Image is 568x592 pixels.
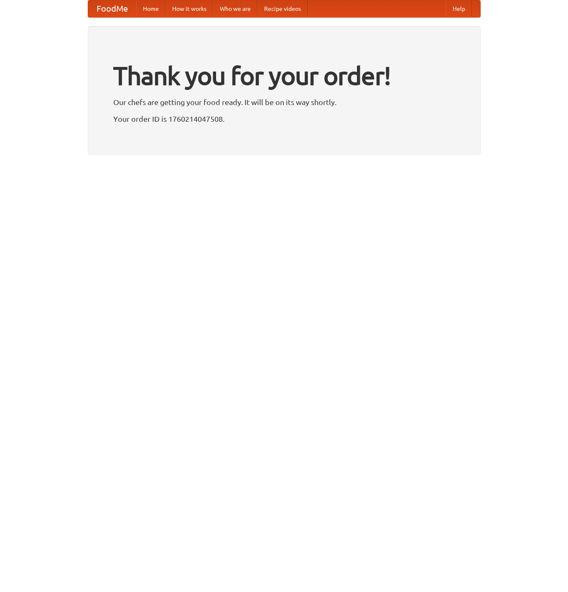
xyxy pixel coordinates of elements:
a: Home [136,0,166,17]
a: Who we are [213,0,257,17]
h1: Thank you for your order! [113,56,455,96]
p: Our chefs are getting your food ready. It will be on its way shortly. [113,96,455,108]
a: How it works [166,0,213,17]
p: Your order ID is 1760214047508. [113,113,455,125]
a: Recipe videos [257,0,308,17]
a: FoodMe [88,0,136,17]
a: Help [446,0,472,17]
